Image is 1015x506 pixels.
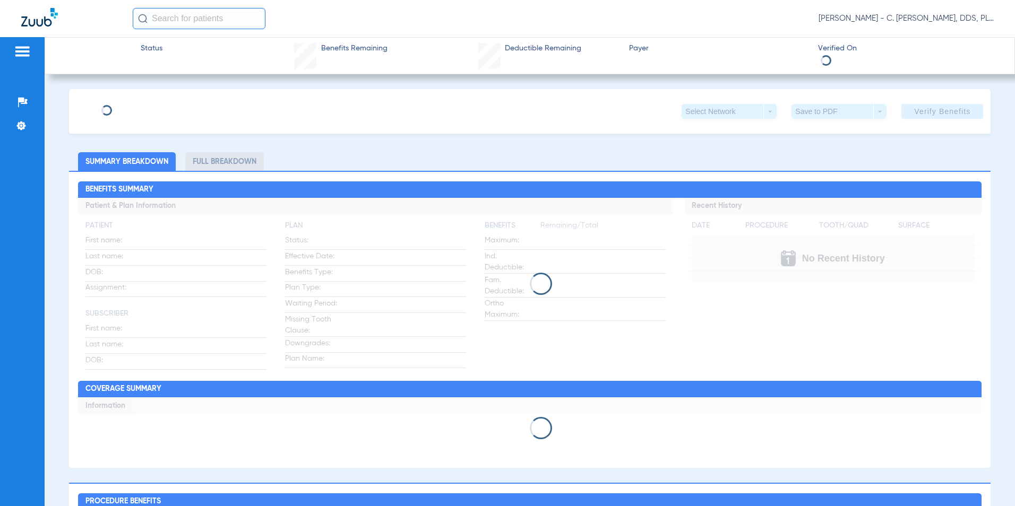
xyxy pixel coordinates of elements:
h2: Coverage Summary [78,381,982,398]
span: Verified On [818,43,998,54]
h2: Benefits Summary [78,181,982,198]
input: Search for patients [133,8,265,29]
img: hamburger-icon [14,45,31,58]
span: Deductible Remaining [505,43,581,54]
li: Full Breakdown [185,152,264,171]
span: Benefits Remaining [321,43,388,54]
li: Summary Breakdown [78,152,176,171]
span: Payer [629,43,809,54]
span: [PERSON_NAME] - C. [PERSON_NAME], DDS, PLLC dba [PERSON_NAME] Dentistry [819,13,994,24]
img: Zuub Logo [21,8,58,27]
img: Search Icon [138,14,148,23]
span: Status [141,43,162,54]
